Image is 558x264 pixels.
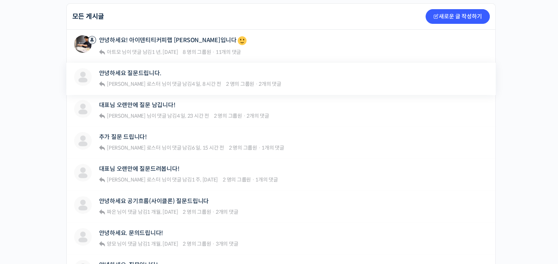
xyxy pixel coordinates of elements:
[95,203,141,221] a: 설정
[99,198,209,205] a: 안녕하세요 공기흐름(사이클론) 질문드립니다
[216,241,238,247] span: 3개의 댓글
[113,214,122,220] span: 설정
[243,113,246,119] span: ·
[212,49,215,55] span: ·
[183,241,211,247] span: 2 명의 그룹원
[99,70,161,77] a: 안녕하세요 질문드립니다.
[426,9,490,24] a: 새로운 글 작성하기
[106,241,178,247] span: 님이 댓글 남김
[177,113,209,119] a: 4 일, 23 시간 전
[255,176,278,183] span: 1개의 댓글
[2,203,48,221] a: 홈
[212,241,215,247] span: ·
[48,203,95,221] a: 대화
[192,176,218,183] a: 1 주, [DATE]
[99,102,175,109] a: 대표님 오랜만에 질문 남깁니다!
[99,35,248,46] a: 안녕하세요! 아이덴티티커피랩 [PERSON_NAME]입니다
[106,81,161,87] a: [PERSON_NAME] 로스터
[106,241,116,247] a: 양모
[216,49,241,55] span: 11개의 댓글
[147,241,178,247] a: 1 개월, [DATE]
[107,144,161,151] span: [PERSON_NAME] 로스터
[152,49,178,55] a: 1 년, [DATE]
[192,144,224,151] a: 6 일, 15 시간 전
[106,176,218,183] span: 님이 댓글 남김
[106,49,121,55] a: 아트모
[106,49,178,55] span: 님이 댓글 남김
[214,113,242,119] span: 2 명의 그룹원
[247,113,269,119] span: 2개의 댓글
[229,144,257,151] span: 2 명의 그룹원
[106,113,209,119] span: 님이 댓글 남김
[262,144,284,151] span: 1개의 댓글
[255,81,258,87] span: ·
[106,113,146,119] a: [PERSON_NAME]
[23,214,28,220] span: 홈
[106,81,221,87] span: 님이 댓글 남김
[147,209,178,215] a: 1 개월, [DATE]
[99,230,163,236] a: 안녕하세요. 문의드립니다!
[67,214,76,220] span: 대화
[107,176,161,183] span: [PERSON_NAME] 로스터
[106,144,161,151] a: [PERSON_NAME] 로스터
[107,241,116,247] span: 양모
[183,49,211,55] span: 8 명의 그룹원
[99,165,179,172] a: 대표님 오랜만에 질문드려봅니다!
[212,209,215,215] span: ·
[99,133,147,140] a: 추가 질문 드립니다!
[192,81,221,87] a: 4 일, 8 시간 전
[106,144,224,151] span: 님이 댓글 남김
[223,176,251,183] span: 2 명의 그룹원
[183,209,211,215] span: 2 명의 그룹원
[106,209,178,215] span: 님이 댓글 남김
[216,209,238,215] span: 2개의 댓글
[258,144,261,151] span: ·
[107,113,146,119] span: [PERSON_NAME]
[106,209,116,215] a: 짜온
[238,36,247,45] img: 🙂
[252,176,255,183] span: ·
[72,13,105,20] h2: 모든 게시글
[107,49,121,55] span: 아트모
[106,176,161,183] a: [PERSON_NAME] 로스터
[226,81,254,87] span: 2 명의 그룹원
[107,209,116,215] span: 짜온
[107,81,161,87] span: [PERSON_NAME] 로스터
[259,81,281,87] span: 2개의 댓글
